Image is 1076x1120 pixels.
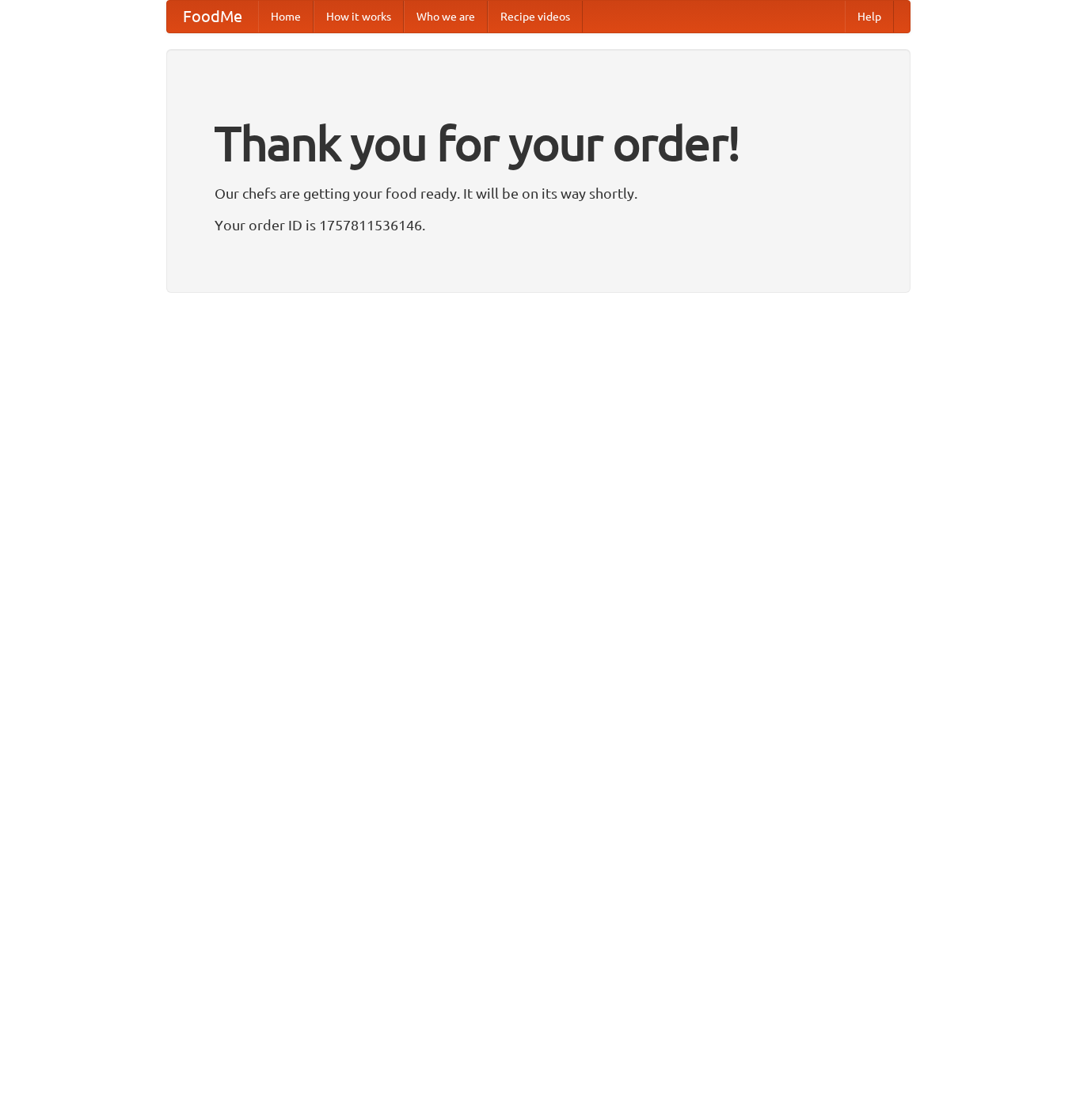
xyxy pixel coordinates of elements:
a: FoodMe [167,1,258,32]
h1: Thank you for your order! [215,105,862,181]
a: Home [258,1,314,32]
a: Help [845,1,894,32]
p: Our chefs are getting your food ready. It will be on its way shortly. [215,181,862,205]
a: Who we are [404,1,488,32]
a: How it works [314,1,404,32]
p: Your order ID is 1757811536146. [215,213,862,237]
a: Recipe videos [488,1,583,32]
